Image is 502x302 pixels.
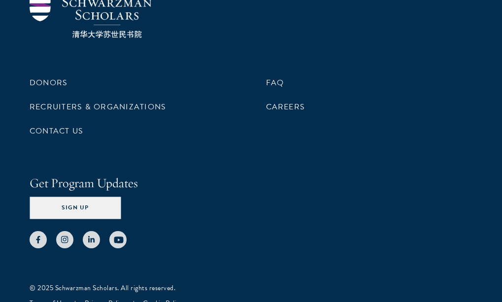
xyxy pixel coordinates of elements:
a: Careers [266,101,305,113]
button: Sign Up [30,197,121,219]
div: © 2025 Schwarzman Scholars. All rights reserved. [30,283,472,293]
a: Contact Us [30,125,83,137]
h4: Get Program Updates [30,174,472,193]
a: Recruiters & Organizations [30,101,166,113]
a: Donors [30,77,67,89]
a: FAQ [266,77,284,89]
